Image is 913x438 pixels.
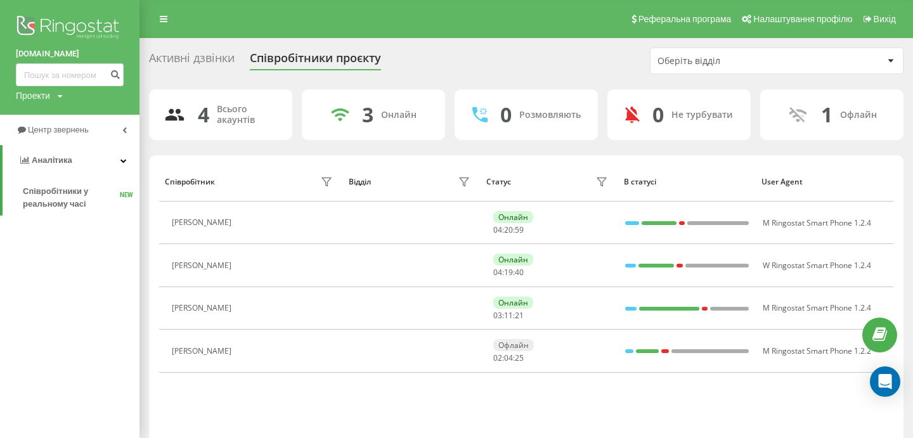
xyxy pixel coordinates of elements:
[624,177,749,186] div: В статусі
[32,155,72,165] span: Аналiтика
[381,110,417,120] div: Онлайн
[16,13,124,44] img: Ringostat logo
[657,56,809,67] div: Оберіть відділ
[493,352,502,363] span: 02
[16,89,50,102] div: Проекти
[504,267,513,278] span: 19
[504,224,513,235] span: 20
[763,345,871,356] span: M Ringostat Smart Phone 1.2.2
[515,352,524,363] span: 25
[250,51,381,71] div: Співробітники проєкту
[671,110,733,120] div: Не турбувати
[493,268,524,277] div: : :
[493,224,502,235] span: 04
[493,226,524,235] div: : :
[172,218,235,227] div: [PERSON_NAME]
[493,339,534,351] div: Офлайн
[172,304,235,312] div: [PERSON_NAME]
[349,177,371,186] div: Відділ
[486,177,511,186] div: Статус
[821,103,832,127] div: 1
[504,352,513,363] span: 04
[23,180,139,216] a: Співробітники у реальному часіNEW
[763,217,871,228] span: M Ringostat Smart Phone 1.2.4
[493,267,502,278] span: 04
[23,185,120,210] span: Співробітники у реальному часі
[515,224,524,235] span: 59
[493,211,533,223] div: Онлайн
[870,366,900,397] div: Open Intercom Messenger
[149,51,235,71] div: Активні дзвінки
[500,103,512,127] div: 0
[519,110,581,120] div: Розмовляють
[493,310,502,321] span: 03
[763,260,871,271] span: W Ringostat Smart Phone 1.2.4
[761,177,887,186] div: User Agent
[840,110,877,120] div: Офлайн
[165,177,215,186] div: Співробітник
[638,14,732,24] span: Реферальна програма
[3,145,139,176] a: Аналiтика
[515,310,524,321] span: 21
[362,103,373,127] div: 3
[753,14,852,24] span: Налаштування профілю
[198,103,209,127] div: 4
[172,261,235,270] div: [PERSON_NAME]
[16,63,124,86] input: Пошук за номером
[652,103,664,127] div: 0
[172,347,235,356] div: [PERSON_NAME]
[16,48,124,60] a: [DOMAIN_NAME]
[515,267,524,278] span: 40
[493,254,533,266] div: Онлайн
[217,104,277,126] div: Всього акаунтів
[763,302,871,313] span: M Ringostat Smart Phone 1.2.4
[493,311,524,320] div: : :
[504,310,513,321] span: 11
[493,354,524,363] div: : :
[28,125,89,134] span: Центр звернень
[493,297,533,309] div: Онлайн
[874,14,896,24] span: Вихід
